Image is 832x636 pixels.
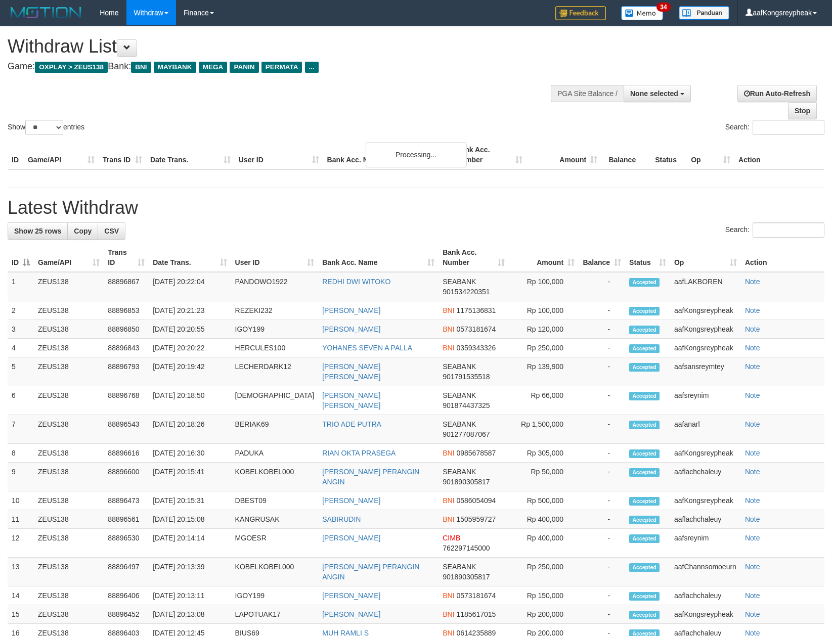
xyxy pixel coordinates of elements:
a: RIAN OKTA PRASEGA [322,449,396,457]
span: SEABANK [443,278,476,286]
td: [DATE] 20:13:11 [149,586,231,605]
a: YOHANES SEVEN A PALLA [322,344,412,352]
a: [PERSON_NAME] [PERSON_NAME] [322,391,380,410]
span: Copy 762297145000 to clipboard [443,544,490,552]
th: Bank Acc. Name [323,141,452,169]
a: [PERSON_NAME] [322,496,380,505]
span: SEABANK [443,420,476,428]
span: Accepted [629,449,660,458]
a: Run Auto-Refresh [737,85,817,102]
span: OXPLAY > ZEUS138 [35,62,108,73]
th: User ID: activate to sort column ascending [231,243,319,272]
td: - [579,463,625,491]
a: Note [745,515,760,523]
span: Accepted [629,592,660,601]
td: PADUKA [231,444,319,463]
td: KANGRUSAK [231,510,319,529]
select: Showentries [25,120,63,135]
span: Accepted [629,421,660,429]
td: aafKongsreypheak [670,339,741,357]
span: Accepted [629,497,660,506]
span: Accepted [629,611,660,619]
td: - [579,586,625,605]
td: - [579,491,625,510]
span: MAYBANK [154,62,196,73]
td: 3 [8,320,34,339]
td: Rp 100,000 [509,272,579,301]
td: PANDOWO1922 [231,272,319,301]
a: Note [745,325,760,333]
th: Balance [601,141,651,169]
td: 12 [8,529,34,558]
td: aafKongsreypheak [670,301,741,320]
td: Rp 100,000 [509,301,579,320]
td: Rp 305,000 [509,444,579,463]
td: 15 [8,605,34,624]
td: 10 [8,491,34,510]
td: IGOY199 [231,320,319,339]
td: REZEKI232 [231,301,319,320]
td: ZEUS138 [34,320,104,339]
td: 14 [8,586,34,605]
td: Rp 150,000 [509,586,579,605]
td: aafChannsomoeurn [670,558,741,586]
td: - [579,386,625,415]
a: Note [745,610,760,618]
td: - [579,510,625,529]
img: Feedback.jpg [555,6,606,20]
td: aafLAKBOREN [670,272,741,301]
span: SEABANK [443,468,476,476]
td: ZEUS138 [34,463,104,491]
span: PERMATA [261,62,302,73]
span: Copy 901890305817 to clipboard [443,573,490,581]
a: Note [745,592,760,600]
td: [DATE] 20:16:30 [149,444,231,463]
a: Show 25 rows [8,222,68,240]
a: Note [745,563,760,571]
a: REDHI DWI WITOKO [322,278,390,286]
span: SEABANK [443,362,476,371]
h1: Latest Withdraw [8,198,824,218]
td: 88896497 [104,558,149,586]
th: ID: activate to sort column descending [8,243,34,272]
td: 7 [8,415,34,444]
td: aafanarl [670,415,741,444]
td: Rp 50,000 [509,463,579,491]
span: Accepted [629,516,660,524]
a: [PERSON_NAME] PERANGIN ANGIN [322,563,419,581]
a: Note [745,306,760,314]
td: aaflachchaleuy [670,510,741,529]
img: panduan.png [679,6,729,20]
td: ZEUS138 [34,605,104,624]
span: BNI [443,344,454,352]
span: Copy [74,227,92,235]
a: Note [745,278,760,286]
span: Accepted [629,278,660,287]
span: BNI [131,62,151,73]
span: Accepted [629,326,660,334]
th: Game/API [24,141,99,169]
span: BNI [443,515,454,523]
td: Rp 66,000 [509,386,579,415]
a: [PERSON_NAME] [322,306,380,314]
a: TRIO ADE PUTRA [322,420,381,428]
td: KOBELKOBEL000 [231,558,319,586]
td: 1 [8,272,34,301]
a: Note [745,391,760,399]
td: [DATE] 20:14:14 [149,529,231,558]
td: MGOESR [231,529,319,558]
td: 88896530 [104,529,149,558]
h1: Withdraw List [8,36,545,57]
td: 88896452 [104,605,149,624]
span: BNI [443,449,454,457]
td: aafKongsreypheak [670,320,741,339]
span: BNI [443,592,454,600]
td: LAPOTUAK17 [231,605,319,624]
a: Note [745,362,760,371]
td: - [579,320,625,339]
td: 88896843 [104,339,149,357]
span: Copy 901890305817 to clipboard [443,478,490,486]
td: ZEUS138 [34,558,104,586]
span: Copy 1175136831 to clipboard [456,306,496,314]
h4: Game: Bank: [8,62,545,72]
